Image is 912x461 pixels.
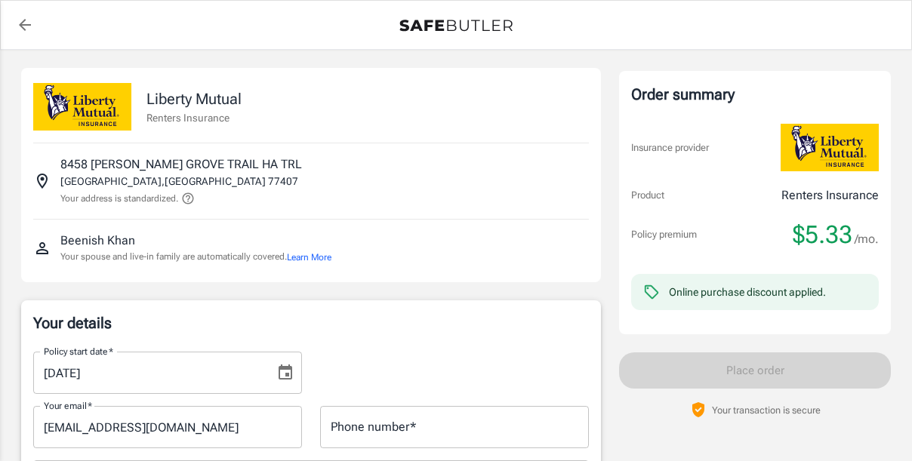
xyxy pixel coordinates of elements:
p: Policy premium [631,227,697,242]
button: Learn More [287,250,331,264]
svg: Insured person [33,239,51,257]
p: Renters Insurance [781,186,879,204]
p: Your spouse and live-in family are automatically covered. [60,250,331,264]
label: Your email [44,399,92,412]
p: Liberty Mutual [146,88,242,110]
p: Insurance provider [631,140,709,155]
p: Product [631,188,664,203]
div: Order summary [631,83,879,106]
p: Your address is standardized. [60,192,178,205]
span: $5.33 [793,220,852,250]
span: /mo. [855,229,879,250]
p: [GEOGRAPHIC_DATA] , [GEOGRAPHIC_DATA] 77407 [60,174,298,189]
p: Renters Insurance [146,110,242,125]
p: Beenish Khan [60,232,135,250]
p: Your details [33,312,589,333]
a: back to quotes [10,10,40,40]
input: MM/DD/YYYY [33,352,264,394]
button: Choose date, selected date is Sep 1, 2025 [270,358,300,388]
img: Liberty Mutual [33,83,131,131]
img: Back to quotes [399,20,513,32]
div: Online purchase discount applied. [669,284,826,300]
label: Policy start date [44,345,113,358]
input: Enter number [320,406,589,448]
input: Enter email [33,406,302,448]
p: Your transaction is secure [712,403,821,417]
img: Liberty Mutual [781,124,879,171]
svg: Insured address [33,172,51,190]
p: 8458 [PERSON_NAME] GROVE TRAIL HA TRL [60,155,302,174]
